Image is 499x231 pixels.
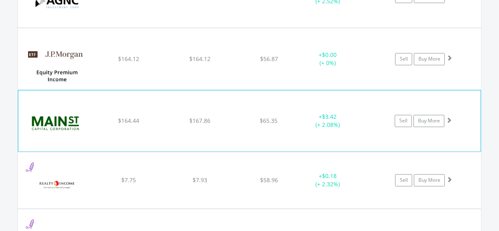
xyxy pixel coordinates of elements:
span: $164.12 [189,55,210,63]
a: Buy More [414,174,445,187]
a: Sell [395,174,412,187]
a: Buy More [414,53,445,65]
img: EQU.US.JEPI.png [22,39,92,87]
span: $164.44 [118,117,139,125]
span: $58.96 [260,177,278,184]
img: EQU.US.MAIN.png [22,101,92,150]
span: $3.42 [322,113,337,121]
img: EQU.US.O.png [22,163,92,207]
span: $167.86 [189,117,210,125]
a: Buy More [414,115,444,127]
a: Sell [395,115,412,127]
span: $7.75 [121,177,136,184]
span: $164.12 [118,55,139,63]
div: + (+ 2.32%) [297,172,359,189]
div: + (+ 2.08%) [297,113,358,129]
a: Sell [395,53,412,65]
span: $56.87 [260,55,278,63]
span: $7.93 [193,177,207,184]
div: + (+ 0%) [297,51,359,68]
span: $0.00 [322,51,337,59]
span: $0.18 [322,172,337,180]
span: $65.35 [260,117,278,125]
